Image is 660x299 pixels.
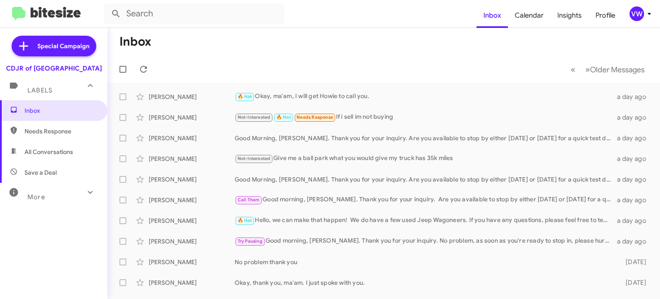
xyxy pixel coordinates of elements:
[571,64,575,75] span: «
[550,3,589,28] a: Insights
[508,3,550,28] a: Calendar
[235,236,615,246] div: Good morning, [PERSON_NAME]. Thank you for your inquiry. No problem, as soon as you're ready to s...
[238,197,260,203] span: Call Them
[615,134,653,142] div: a day ago
[24,127,98,136] span: Needs Response
[149,237,235,246] div: [PERSON_NAME]
[149,216,235,225] div: [PERSON_NAME]
[615,237,653,246] div: a day ago
[615,278,653,287] div: [DATE]
[235,134,615,142] div: Good Morning, [PERSON_NAME]. Thank you for your inquiry. Are you available to stop by either [DAT...
[235,216,615,225] div: Hello, we can make that happen! We do have a few used Jeep Wagoneers. If you have any questions, ...
[477,3,508,28] a: Inbox
[235,258,615,266] div: No problem thank you
[119,35,151,49] h1: Inbox
[615,154,653,163] div: a day ago
[149,92,235,101] div: [PERSON_NAME]
[615,196,653,204] div: a day ago
[238,238,263,244] span: Try Pausing
[149,113,235,122] div: [PERSON_NAME]
[615,113,653,122] div: a day ago
[24,148,73,156] span: All Conversations
[235,154,615,163] div: Give me a ball park what you would give my truck has 35k miles
[238,114,271,120] span: Not-Interested
[149,154,235,163] div: [PERSON_NAME]
[580,61,650,78] button: Next
[235,278,615,287] div: Okay, thank you, ma'am. I just spoke with you.
[6,64,102,73] div: CDJR of [GEOGRAPHIC_DATA]
[12,36,96,56] a: Special Campaign
[629,6,644,21] div: vw
[589,3,622,28] a: Profile
[238,94,252,99] span: 🔥 Hot
[615,258,653,266] div: [DATE]
[565,61,581,78] button: Previous
[235,112,615,122] div: If i sell im not buying
[585,64,590,75] span: »
[149,278,235,287] div: [PERSON_NAME]
[104,3,284,24] input: Search
[235,92,615,102] div: Okay, ma'am, I will get Howie to call you.
[235,195,615,205] div: Good morning, [PERSON_NAME]. Thank you for your inquiry. Are you available to stop by either [DAT...
[24,168,57,177] span: Save a Deal
[276,114,291,120] span: 🔥 Hot
[149,258,235,266] div: [PERSON_NAME]
[27,86,52,94] span: Labels
[37,42,89,50] span: Special Campaign
[149,196,235,204] div: [PERSON_NAME]
[590,65,645,74] span: Older Messages
[622,6,651,21] button: vw
[27,193,45,201] span: More
[24,106,98,115] span: Inbox
[615,92,653,101] div: a day ago
[615,216,653,225] div: a day ago
[149,134,235,142] div: [PERSON_NAME]
[235,175,615,184] div: Good Morning, [PERSON_NAME]. Thank you for your inquiry. Are you available to stop by either [DAT...
[238,218,252,223] span: 🔥 Hot
[615,175,653,184] div: a day ago
[238,156,271,161] span: Not-Interested
[566,61,650,78] nav: Page navigation example
[149,175,235,184] div: [PERSON_NAME]
[296,114,333,120] span: Needs Response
